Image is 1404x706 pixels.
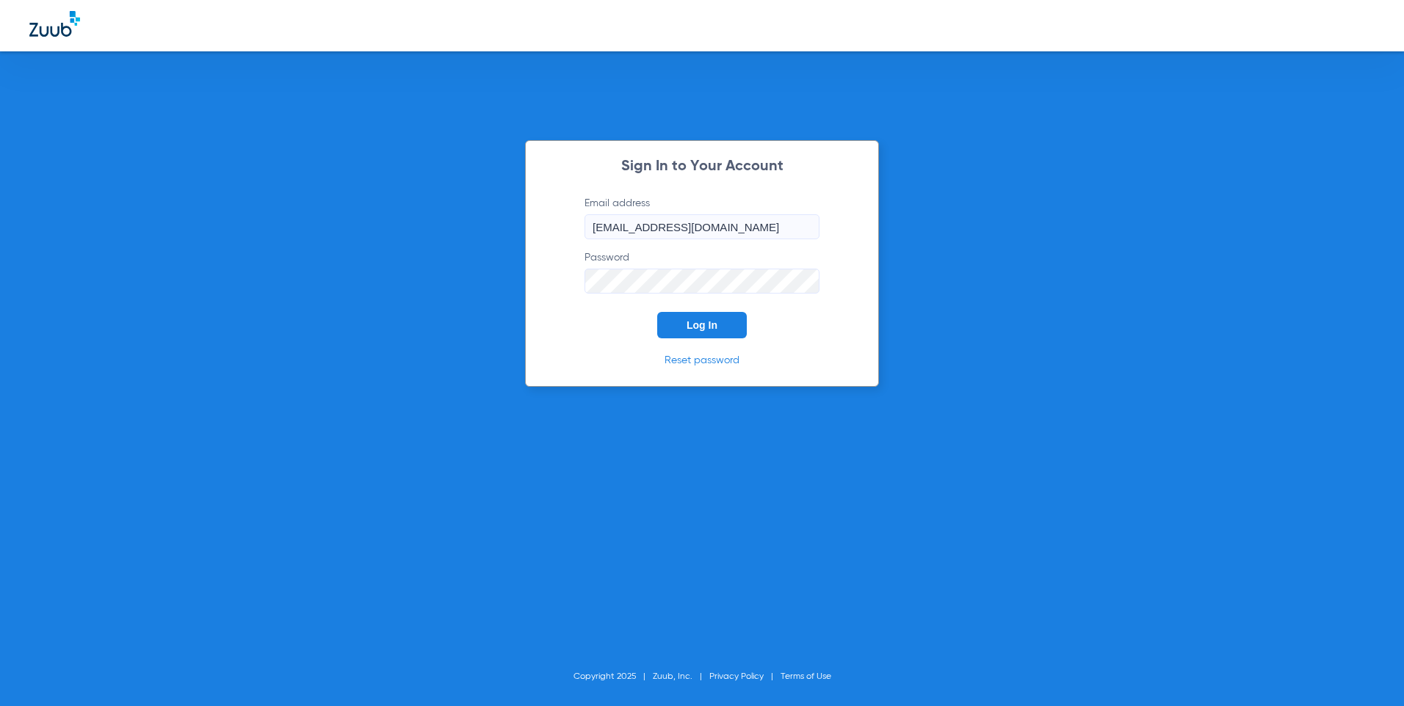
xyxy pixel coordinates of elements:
[573,669,653,684] li: Copyright 2025
[1331,636,1404,706] iframe: Chat Widget
[585,196,819,239] label: Email address
[687,319,717,331] span: Log In
[585,250,819,294] label: Password
[562,159,842,174] h2: Sign In to Your Account
[709,672,764,681] a: Privacy Policy
[585,214,819,239] input: Email address
[585,269,819,294] input: Password
[781,672,831,681] a: Terms of Use
[29,11,80,37] img: Zuub Logo
[653,669,709,684] li: Zuub, Inc.
[665,355,739,365] a: Reset password
[657,312,747,338] button: Log In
